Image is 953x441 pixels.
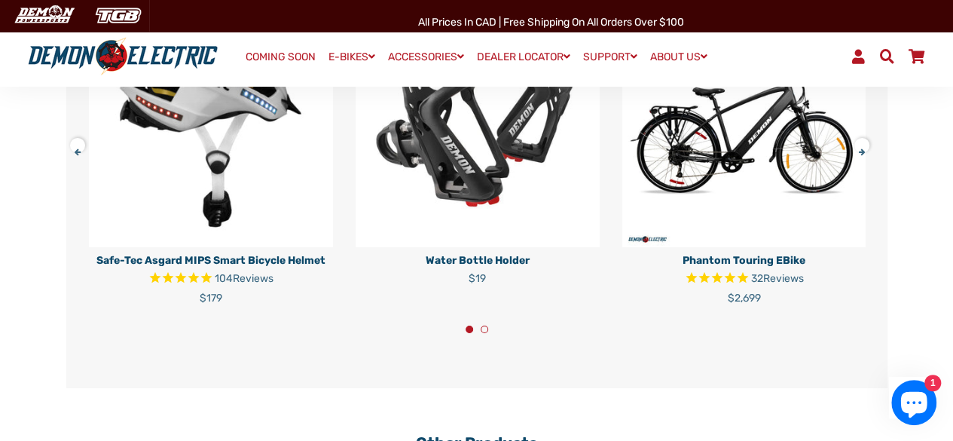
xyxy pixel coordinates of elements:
[466,326,473,333] button: 1 of 2
[200,292,222,305] span: $179
[622,271,866,288] span: Rated 4.8 out of 5 stars 32 reviews
[728,292,761,305] span: $2,699
[89,253,333,268] p: Safe-Tec Asgard MIPS Smart Bicycle Helmet
[645,46,713,68] a: ABOUT US
[622,3,866,247] img: Phantom Touring eBike - Demon Electric
[887,380,941,429] inbox-online-store-chat: Shopify online store chat
[383,46,469,68] a: ACCESSORIES
[356,3,600,247] img: Water Bottle Holder
[481,326,488,333] button: 2 of 2
[751,272,804,285] span: 32 reviews
[240,47,321,68] a: COMING SOON
[215,272,273,285] span: 104 reviews
[418,16,684,29] span: All Prices in CAD | Free shipping on all orders over $100
[763,272,804,285] span: Reviews
[233,272,273,285] span: Reviews
[356,253,600,268] p: Water Bottle Holder
[622,253,866,268] p: Phantom Touring eBike
[89,247,333,306] a: Safe-Tec Asgard MIPS Smart Bicycle Helmet Rated 4.8 out of 5 stars 104 reviews $179
[578,46,643,68] a: SUPPORT
[472,46,576,68] a: DEALER LOCATOR
[89,3,333,247] img: Safe-Tec Asgard MIPS Smart Bicycle Helmet - Demon Electric
[87,3,149,28] img: TGB Canada
[622,247,866,306] a: Phantom Touring eBike Rated 4.8 out of 5 stars 32 reviews $2,699
[323,46,380,68] a: E-BIKES
[8,3,80,28] img: Demon Electric
[23,37,223,76] img: Demon Electric logo
[356,247,600,286] a: Water Bottle Holder $19
[89,271,333,288] span: Rated 4.8 out of 5 stars 104 reviews
[469,272,486,285] span: $19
